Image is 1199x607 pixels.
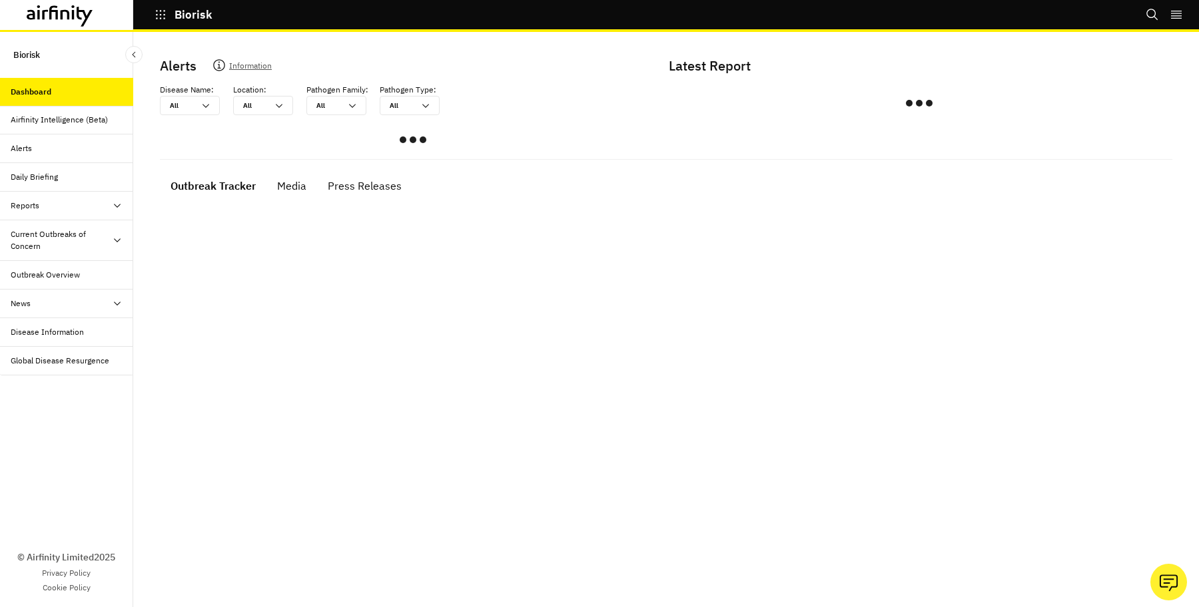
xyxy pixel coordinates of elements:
[11,355,109,367] div: Global Disease Resurgence
[171,176,256,196] div: Outbreak Tracker
[229,59,272,77] p: Information
[669,56,1167,76] p: Latest Report
[233,84,266,96] p: Location :
[11,200,39,212] div: Reports
[11,298,31,309] div: News
[11,114,108,126] div: Airfinity Intelligence (Beta)
[160,56,197,76] p: Alerts
[160,84,214,96] p: Disease Name :
[11,326,84,338] div: Disease Information
[1150,564,1187,600] button: Ask our analysts
[380,84,436,96] p: Pathogen Type :
[1146,3,1159,26] button: Search
[328,176,402,196] div: Press Releases
[125,46,143,63] button: Close Sidebar
[17,550,115,564] p: © Airfinity Limited 2025
[175,9,212,21] p: Biorisk
[11,269,80,281] div: Outbreak Overview
[277,176,306,196] div: Media
[11,171,58,183] div: Daily Briefing
[13,43,40,67] p: Biorisk
[43,582,91,594] a: Cookie Policy
[11,86,51,98] div: Dashboard
[155,3,212,26] button: Biorisk
[11,228,112,252] div: Current Outbreaks of Concern
[11,142,32,154] div: Alerts
[306,84,368,96] p: Pathogen Family :
[42,567,91,579] a: Privacy Policy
